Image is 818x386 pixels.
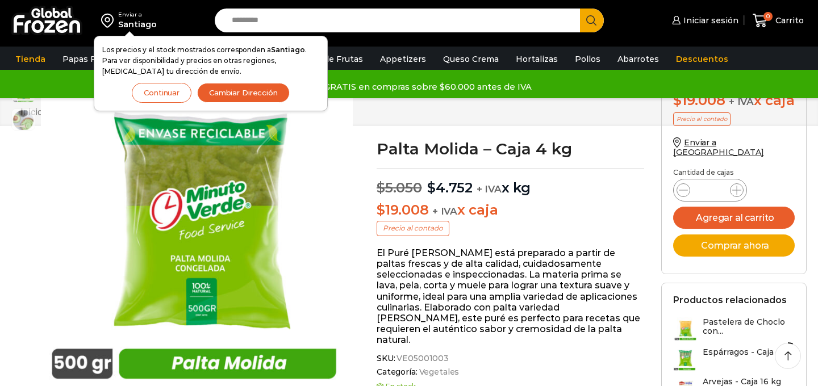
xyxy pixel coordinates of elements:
[377,354,644,363] span: SKU:
[377,202,428,218] bdi: 19.008
[271,45,305,54] strong: Santiago
[377,247,644,346] p: El Puré [PERSON_NAME] está preparado a partir de paltas frescas y de alta calidad, cuidadosamente...
[750,7,807,34] a: 0 Carrito
[377,168,644,196] p: x kg
[377,202,644,219] p: x caja
[118,11,157,19] div: Enviar a
[612,48,665,70] a: Abarrotes
[773,15,804,26] span: Carrito
[377,367,644,377] span: Categoría:
[699,182,721,198] input: Product quantity
[292,48,369,70] a: Pulpa de Frutas
[377,221,449,236] p: Precio al contado
[669,9,738,32] a: Iniciar sesión
[437,48,504,70] a: Queso Crema
[673,169,795,177] p: Cantidad de cajas
[569,48,606,70] a: Pollos
[729,96,754,107] span: + IVA
[57,48,120,70] a: Papas Fritas
[673,137,764,157] a: Enviar a [GEOGRAPHIC_DATA]
[377,179,385,196] span: $
[681,15,738,26] span: Iniciar sesión
[377,202,385,218] span: $
[427,179,473,196] bdi: 4.752
[673,317,795,342] a: Pastelera de Choclo con...
[477,183,502,195] span: + IVA
[673,295,787,305] h2: Productos relacionados
[12,109,35,132] span: palta-molida
[118,19,157,30] div: Santiago
[132,83,191,103] button: Continuar
[673,347,794,371] a: Espárragos - Caja 9 kg
[763,12,773,21] span: 0
[377,179,422,196] bdi: 5.050
[377,141,644,157] h1: Palta Molida – Caja 4 kg
[703,317,795,337] h3: Pastelera de Choclo con...
[418,367,460,377] a: Vegetales
[101,11,118,30] img: address-field-icon.svg
[395,354,449,363] span: VE05001003
[374,48,432,70] a: Appetizers
[102,44,319,77] p: Los precios y el stock mostrados corresponden a . Para ver disponibilidad y precios en otras regi...
[673,93,795,109] div: x caja
[427,179,436,196] span: $
[670,48,734,70] a: Descuentos
[10,48,51,70] a: Tienda
[432,205,457,217] span: + IVA
[673,207,795,229] button: Agregar al carrito
[673,92,725,108] bdi: 19.008
[580,9,604,32] button: Search button
[510,48,564,70] a: Hortalizas
[703,347,794,357] h3: Espárragos - Caja 9 kg
[197,83,290,103] button: Cambiar Dirección
[673,234,795,257] button: Comprar ahora
[673,92,682,108] span: $
[673,112,731,126] p: Precio al contado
